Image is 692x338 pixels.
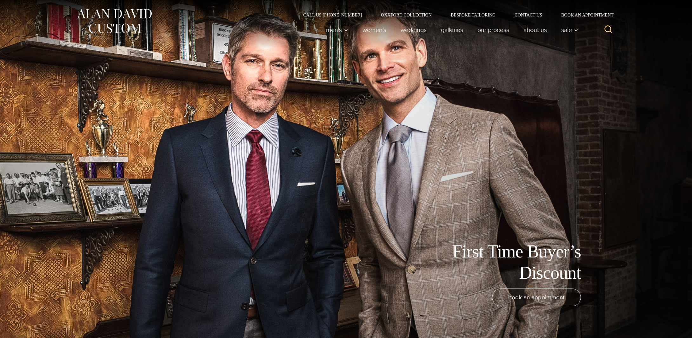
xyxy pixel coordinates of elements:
[561,27,578,33] span: Sale
[371,13,441,17] a: Oxxford Collection
[441,13,505,17] a: Bespoke Tailoring
[356,23,394,36] a: Women’s
[601,22,616,37] button: View Search Form
[438,241,581,283] h1: First Time Buyer’s Discount
[394,23,434,36] a: weddings
[508,293,565,302] span: book an appointment
[294,13,371,17] a: Call Us [PHONE_NUMBER]
[492,289,581,306] a: book an appointment
[326,27,348,33] span: Men’s
[76,7,152,35] img: Alan David Custom
[294,13,616,17] nav: Secondary Navigation
[505,13,552,17] a: Contact Us
[470,23,516,36] a: Our Process
[319,23,582,36] nav: Primary Navigation
[516,23,554,36] a: About Us
[434,23,470,36] a: Galleries
[552,13,616,17] a: Book an Appointment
